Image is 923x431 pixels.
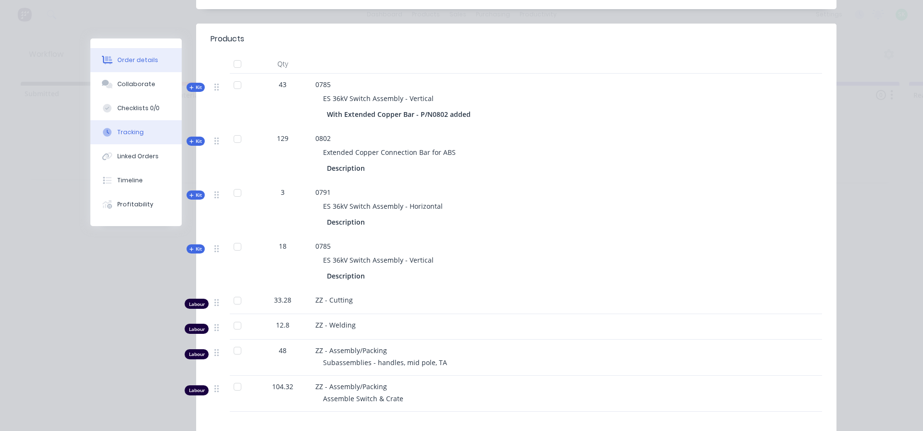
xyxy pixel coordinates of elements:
[117,176,143,185] div: Timeline
[189,245,202,253] span: Kit
[327,269,369,283] div: Description
[315,346,387,355] span: ZZ - Assembly/Packing
[90,96,182,120] button: Checklists 0/0
[90,192,182,216] button: Profitability
[189,84,202,91] span: Kit
[327,215,369,229] div: Description
[117,152,159,161] div: Linked Orders
[315,241,331,251] span: 0785
[189,138,202,145] span: Kit
[279,241,287,251] span: 18
[323,358,447,367] span: Subassemblies - handles, mid pole, TA
[185,385,209,395] div: Labour
[117,128,144,137] div: Tracking
[90,48,182,72] button: Order details
[327,161,369,175] div: Description
[274,295,291,305] span: 33.28
[117,200,153,209] div: Profitability
[327,107,474,121] div: With Extended Copper Bar - P/N0802 added
[187,244,205,254] div: Kit
[323,394,403,403] span: Assemble Switch & Crate
[315,80,331,89] span: 0785
[90,120,182,144] button: Tracking
[277,133,288,143] span: 129
[315,188,331,197] span: 0791
[315,320,356,330] span: ZZ - Welding
[279,79,287,89] span: 43
[323,255,434,265] span: ES 36kV Switch Assembly - Vertical
[281,187,285,197] span: 3
[279,345,287,355] span: 48
[117,104,160,113] div: Checklists 0/0
[323,148,456,157] span: Extended Copper Connection Bar for ABS
[187,137,205,146] div: Kit
[187,83,205,92] div: Kit
[315,295,353,304] span: ZZ - Cutting
[272,381,293,392] span: 104.32
[187,190,205,200] div: Kit
[323,202,443,211] span: ES 36kV Switch Assembly - Horizontal
[185,299,209,309] div: Labour
[185,349,209,359] div: Labour
[185,324,209,334] div: Labour
[211,33,244,45] div: Products
[117,80,155,89] div: Collaborate
[315,382,387,391] span: ZZ - Assembly/Packing
[90,144,182,168] button: Linked Orders
[189,191,202,199] span: Kit
[90,72,182,96] button: Collaborate
[254,54,312,74] div: Qty
[117,56,158,64] div: Order details
[90,168,182,192] button: Timeline
[315,134,331,143] span: 0802
[323,94,434,103] span: ES 36kV Switch Assembly - Vertical
[276,320,289,330] span: 12.8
